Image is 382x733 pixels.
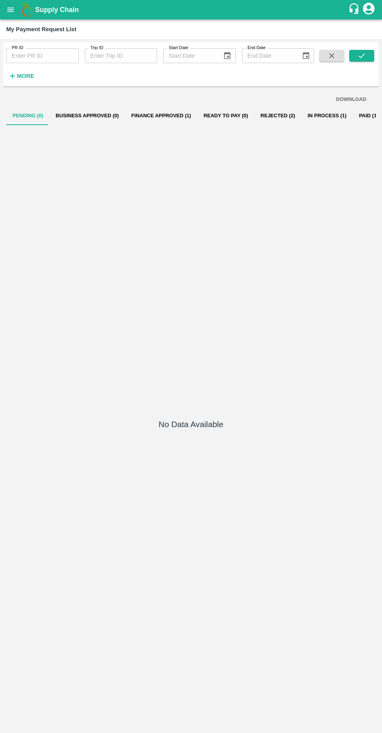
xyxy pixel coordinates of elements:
button: Choose date [299,48,313,63]
button: More [6,69,36,83]
button: In Process (1) [301,106,353,125]
strong: More [17,73,34,79]
label: Trip ID [90,45,103,51]
button: Choose date [220,48,235,63]
label: Start Date [169,45,188,51]
button: Business Approved (0) [50,106,125,125]
button: DOWNLOAD [333,93,370,106]
input: End Date [242,48,295,63]
a: Supply Chain [35,4,348,15]
label: PR ID [12,45,23,51]
label: End Date [248,45,265,51]
b: Supply Chain [35,6,79,14]
button: Ready To Pay (0) [197,106,254,125]
input: Start Date [163,48,217,63]
div: account of current user [362,2,376,18]
img: logo [19,2,35,18]
div: customer-support [348,3,362,17]
button: Rejected (2) [254,106,301,125]
button: open drawer [2,1,19,19]
button: Pending (0) [6,106,50,125]
div: My Payment Request List [6,24,76,34]
input: Enter PR ID [6,48,79,63]
input: Enter Trip ID [85,48,157,63]
button: Finance Approved (1) [125,106,197,125]
h5: No Data Available [159,419,223,430]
